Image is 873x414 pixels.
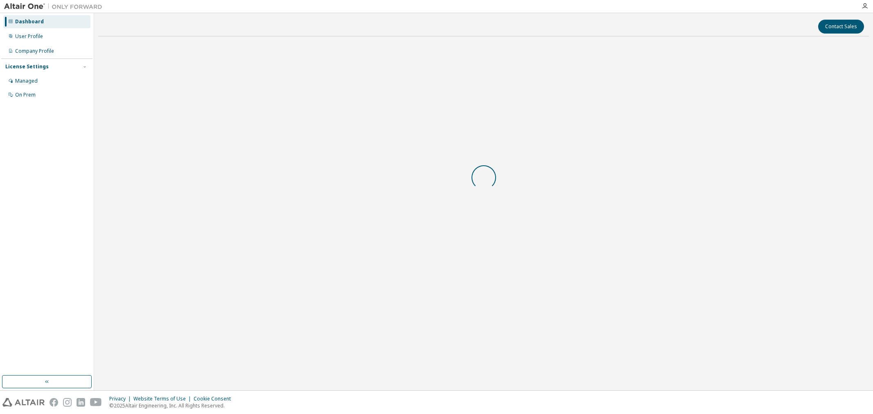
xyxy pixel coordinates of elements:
img: youtube.svg [90,398,102,407]
div: Company Profile [15,48,54,54]
div: User Profile [15,33,43,40]
img: facebook.svg [50,398,58,407]
div: Privacy [109,396,133,402]
p: © 2025 Altair Engineering, Inc. All Rights Reserved. [109,402,236,409]
img: Altair One [4,2,106,11]
div: Dashboard [15,18,44,25]
img: altair_logo.svg [2,398,45,407]
div: Website Terms of Use [133,396,194,402]
div: Cookie Consent [194,396,236,402]
img: linkedin.svg [77,398,85,407]
button: Contact Sales [818,20,864,34]
div: License Settings [5,63,49,70]
img: instagram.svg [63,398,72,407]
div: On Prem [15,92,36,98]
div: Managed [15,78,38,84]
